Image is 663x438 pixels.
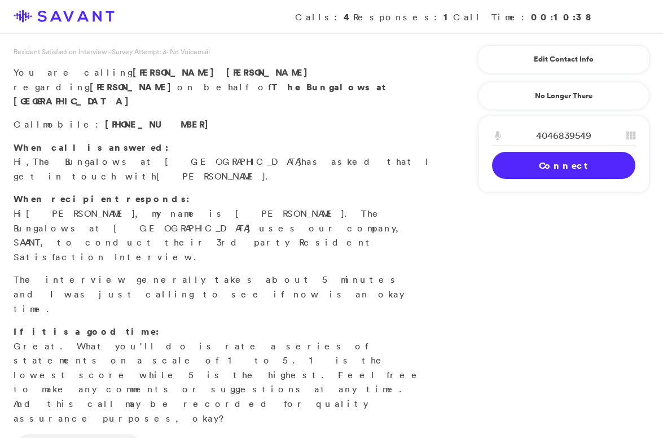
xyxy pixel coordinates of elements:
[14,141,169,154] strong: When call is answered:
[478,82,649,110] a: No Longer There
[33,156,301,167] span: The Bungalows at [GEOGRAPHIC_DATA]
[90,81,177,93] strong: [PERSON_NAME]
[14,192,190,205] strong: When recipient responds:
[14,192,435,264] p: Hi , my name is [PERSON_NAME]. The Bungalows at [GEOGRAPHIC_DATA] uses our company, SAVANT, to co...
[26,208,135,219] span: [PERSON_NAME]
[344,11,353,23] strong: 4
[14,325,159,338] strong: If it is a good time:
[43,119,95,130] span: mobile
[226,66,314,78] span: [PERSON_NAME]
[492,152,635,179] a: Connect
[14,47,210,56] span: Resident Satisfaction Interview - Survey Attempt: 3 - No Voicemail
[531,11,593,23] strong: 00:10:38
[14,325,435,426] p: Great. What you'll do is rate a series of statements on a scale of 1 to 5. 1 is the lowest score ...
[444,11,453,23] strong: 1
[14,273,435,316] p: The interview generally takes about 5 minutes and I was just calling to see if now is an okay time.
[492,50,635,68] a: Edit Contact Info
[14,65,435,109] p: You are calling regarding on behalf of
[156,170,265,182] span: [PERSON_NAME]
[105,118,214,130] span: [PHONE_NUMBER]
[14,117,435,132] p: Call :
[133,66,220,78] span: [PERSON_NAME]
[14,141,435,184] p: Hi, has asked that I get in touch with .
